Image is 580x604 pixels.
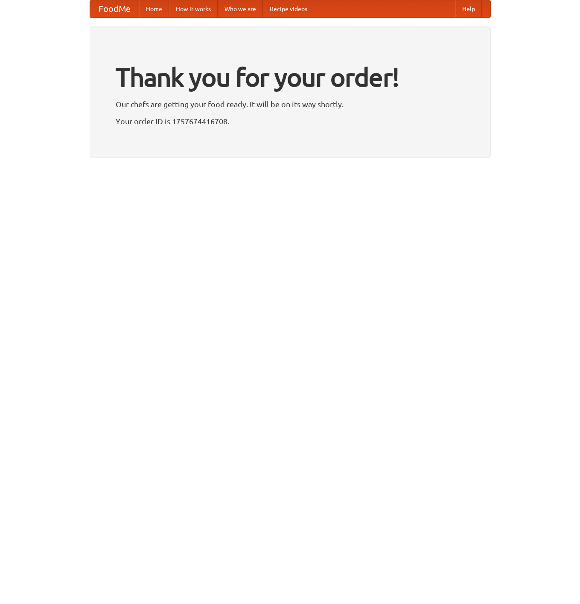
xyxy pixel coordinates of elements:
a: Who we are [218,0,263,18]
p: Your order ID is 1757674416708. [116,115,465,128]
a: Recipe videos [263,0,314,18]
h1: Thank you for your order! [116,57,465,98]
a: FoodMe [90,0,139,18]
p: Our chefs are getting your food ready. It will be on its way shortly. [116,98,465,111]
a: How it works [169,0,218,18]
a: Home [139,0,169,18]
a: Help [455,0,482,18]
